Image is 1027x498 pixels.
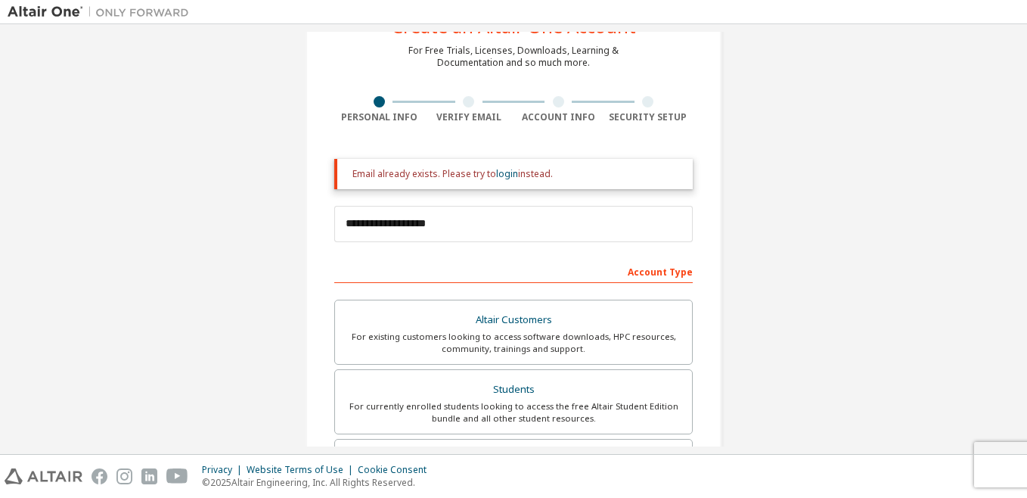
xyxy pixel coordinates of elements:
[141,468,157,484] img: linkedin.svg
[392,17,636,36] div: Create an Altair One Account
[334,259,693,283] div: Account Type
[334,111,424,123] div: Personal Info
[202,464,247,476] div: Privacy
[358,464,436,476] div: Cookie Consent
[247,464,358,476] div: Website Terms of Use
[496,167,518,180] a: login
[8,5,197,20] img: Altair One
[424,111,514,123] div: Verify Email
[344,310,683,331] div: Altair Customers
[344,400,683,425] div: For currently enrolled students looking to access the free Altair Student Edition bundle and all ...
[513,111,603,123] div: Account Info
[5,468,82,484] img: altair_logo.svg
[92,468,107,484] img: facebook.svg
[202,476,436,489] p: © 2025 Altair Engineering, Inc. All Rights Reserved.
[344,379,683,400] div: Students
[116,468,132,484] img: instagram.svg
[603,111,693,123] div: Security Setup
[344,331,683,355] div: For existing customers looking to access software downloads, HPC resources, community, trainings ...
[352,168,681,180] div: Email already exists. Please try to instead.
[166,468,188,484] img: youtube.svg
[408,45,619,69] div: For Free Trials, Licenses, Downloads, Learning & Documentation and so much more.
